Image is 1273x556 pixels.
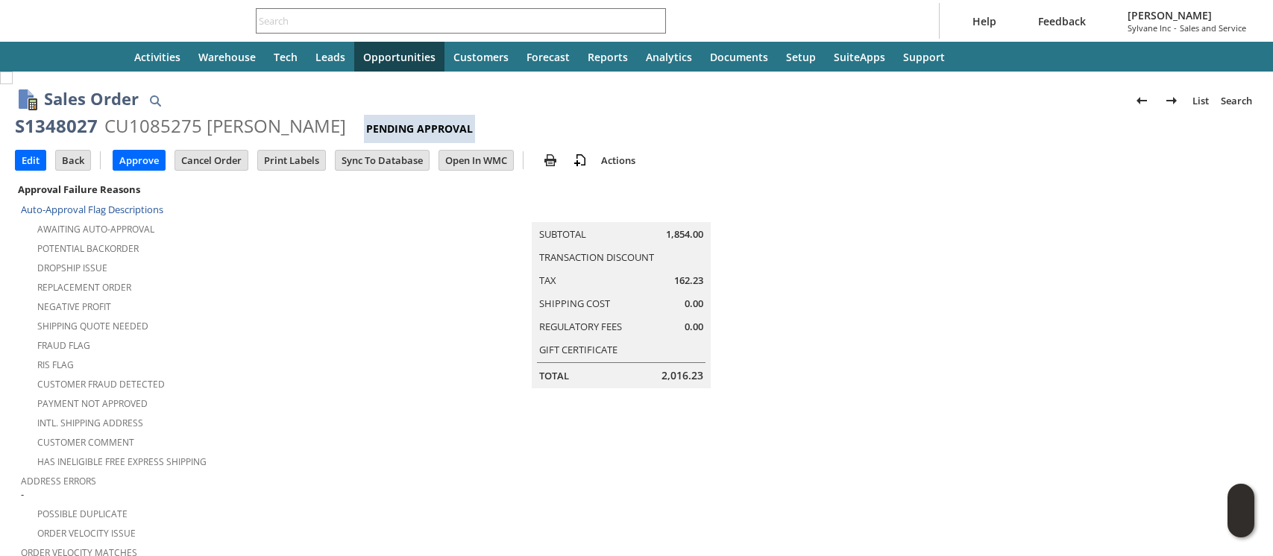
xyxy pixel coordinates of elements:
[363,50,436,64] span: Opportunities
[15,180,421,199] div: Approval Failure Reasons
[44,86,139,111] h1: Sales Order
[89,42,125,72] a: Home
[1180,22,1246,34] span: Sales and Service
[21,475,96,487] a: Address Errors
[98,48,116,66] svg: Home
[661,368,703,383] span: 2,016.23
[364,115,475,143] div: Pending Approval
[37,320,148,332] a: Shipping Quote Needed
[37,281,131,294] a: Replacement Order
[16,151,45,170] input: Edit
[539,320,622,333] a: Regulatory Fees
[1228,484,1254,537] iframe: Click here to launch Oracle Guided Learning Help Panel
[37,397,148,410] a: Payment not approved
[37,223,154,236] a: Awaiting Auto-Approval
[539,227,586,241] a: Subtotal
[37,300,111,313] a: Negative Profit
[825,42,894,72] a: SuiteApps
[595,154,641,167] a: Actions
[588,50,628,64] span: Reports
[439,151,513,170] input: Open In WMC
[37,378,165,391] a: Customer Fraud Detected
[539,369,569,382] a: Total
[539,343,617,356] a: Gift Certificate
[1038,14,1086,28] span: Feedback
[1174,22,1177,34] span: -
[54,42,89,72] div: Shortcuts
[666,227,703,241] span: 1,854.00
[37,455,207,468] a: Has Ineligible Free Express Shipping
[541,151,559,169] img: print.svg
[710,50,768,64] span: Documents
[354,42,444,72] a: Opportunities
[21,203,163,216] a: Auto-Approval Flag Descriptions
[972,14,996,28] span: Help
[571,151,589,169] img: add-record.svg
[37,262,107,274] a: Dropship Issue
[539,274,556,287] a: Tax
[125,42,189,72] a: Activities
[1128,8,1246,22] span: [PERSON_NAME]
[786,50,816,64] span: Setup
[518,42,579,72] a: Forecast
[37,339,90,352] a: Fraud Flag
[637,42,701,72] a: Analytics
[37,508,128,520] a: Possible Duplicate
[834,50,885,64] span: SuiteApps
[189,42,265,72] a: Warehouse
[21,487,24,502] span: -
[37,436,134,449] a: Customer Comment
[258,151,325,170] input: Print Labels
[37,242,139,255] a: Potential Backorder
[685,320,703,334] span: 0.00
[113,151,165,170] input: Approve
[674,274,703,288] span: 162.23
[257,12,645,30] input: Search
[894,42,954,72] a: Support
[903,50,945,64] span: Support
[63,48,81,66] svg: Shortcuts
[37,358,74,371] a: RIS flag
[777,42,825,72] a: Setup
[685,297,703,311] span: 0.00
[336,151,429,170] input: Sync To Database
[453,50,509,64] span: Customers
[1128,22,1171,34] span: Sylvane Inc
[307,42,354,72] a: Leads
[27,48,45,66] svg: Recent Records
[527,50,570,64] span: Forecast
[539,297,610,310] a: Shipping Cost
[1215,89,1258,113] a: Search
[134,50,180,64] span: Activities
[18,42,54,72] a: Recent Records
[56,151,90,170] input: Back
[701,42,777,72] a: Documents
[539,250,654,264] a: Transaction Discount
[646,50,692,64] span: Analytics
[175,151,248,170] input: Cancel Order
[104,114,346,138] div: CU1085275 [PERSON_NAME]
[265,42,307,72] a: Tech
[1133,92,1151,110] img: Previous
[532,198,711,222] caption: Summary
[1228,511,1254,538] span: Oracle Guided Learning Widget. To move around, please hold and drag
[37,527,136,540] a: Order Velocity Issue
[645,12,663,30] svg: Search
[579,42,637,72] a: Reports
[198,50,256,64] span: Warehouse
[1163,92,1181,110] img: Next
[37,417,143,429] a: Intl. Shipping Address
[146,92,164,110] img: Quick Find
[1186,89,1215,113] a: List
[274,50,298,64] span: Tech
[444,42,518,72] a: Customers
[315,50,345,64] span: Leads
[15,114,98,138] div: S1348027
